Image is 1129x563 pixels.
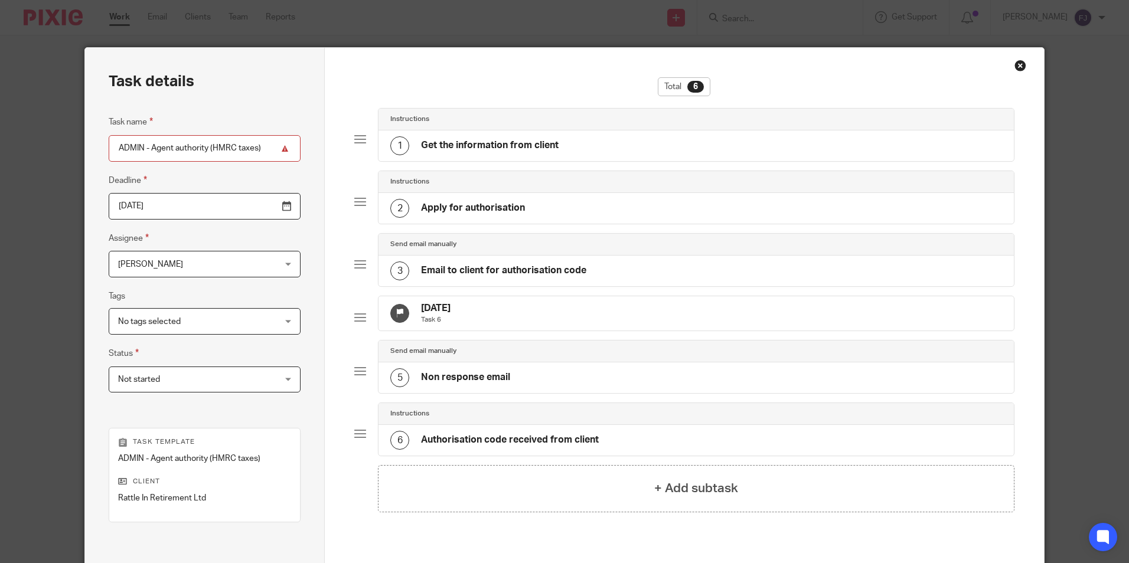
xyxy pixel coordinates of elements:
[390,199,409,218] div: 2
[118,375,160,384] span: Not started
[118,453,291,464] p: ADMIN - Agent authority (HMRC taxes)
[658,77,710,96] div: Total
[421,434,599,446] h4: Authorisation code received from client
[109,115,153,129] label: Task name
[390,368,409,387] div: 5
[118,477,291,486] p: Client
[1014,60,1026,71] div: Close this dialog window
[118,260,183,269] span: [PERSON_NAME]
[118,317,181,326] span: No tags selected
[118,437,291,447] p: Task template
[109,135,301,162] input: Task name
[687,81,704,93] div: 6
[390,261,409,280] div: 3
[109,346,139,360] label: Status
[390,114,429,124] h4: Instructions
[421,264,586,277] h4: Email to client for authorisation code
[421,315,451,325] p: Task 6
[390,136,409,155] div: 1
[390,177,429,186] h4: Instructions
[109,231,149,245] label: Assignee
[421,202,525,214] h4: Apply for authorisation
[390,240,456,249] h4: Send email manually
[421,139,559,152] h4: Get the information from client
[109,174,147,187] label: Deadline
[390,409,429,418] h4: Instructions
[421,371,510,384] h4: Non response email
[654,479,738,497] h4: + Add subtask
[390,431,409,450] div: 6
[390,346,456,356] h4: Send email manually
[109,193,301,220] input: Pick a date
[109,71,194,91] h2: Task details
[118,492,291,504] p: Rattle In Retirement Ltd
[109,290,125,302] label: Tags
[421,302,451,315] h4: [DATE]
